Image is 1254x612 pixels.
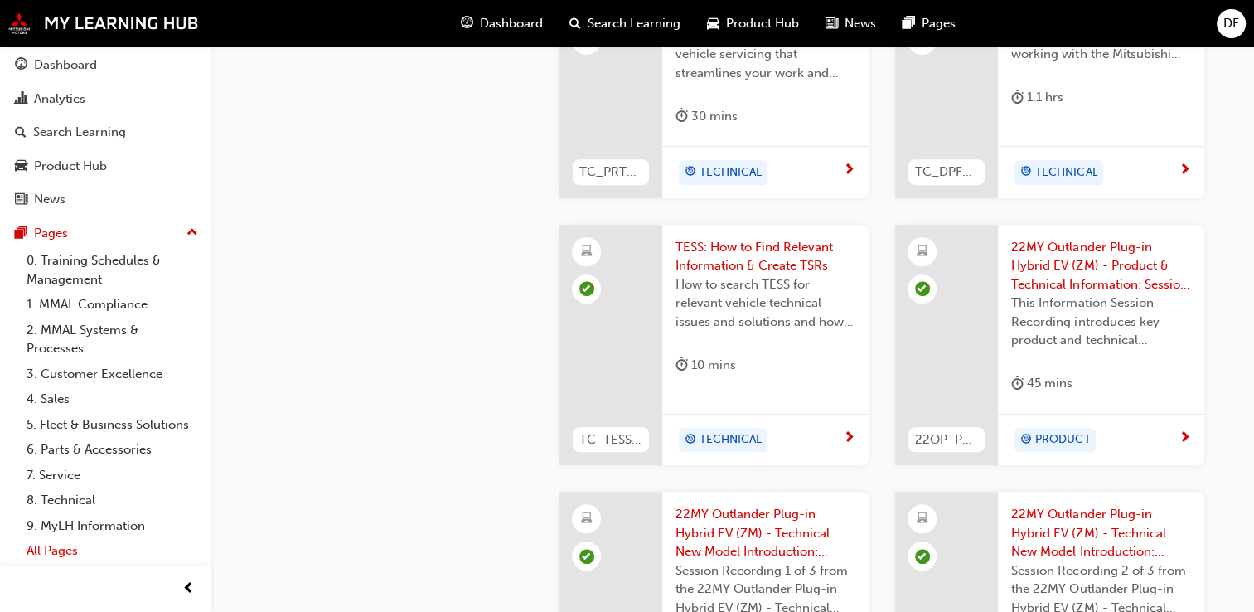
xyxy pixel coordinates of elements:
[556,7,694,41] a: search-iconSearch Learning
[1011,238,1191,294] span: 22MY Outlander Plug-in Hybrid EV (ZM) - Product & Technical Information: Session Recording
[559,225,869,466] a: TC_TESS_M1TESS: How to Find Relevant Information & Create TSRsHow to search TESS for relevant veh...
[1035,163,1097,182] span: TECHNICAL
[569,13,581,34] span: search-icon
[8,12,199,34] img: mmal
[917,241,928,263] span: learningResourceType_ELEARNING-icon
[20,318,205,362] a: 2. MMAL Systems & Processes
[675,275,855,332] span: How to search TESS for relevant vehicle technical issues and solutions and how to create a new TS...
[186,222,198,244] span: up-icon
[675,27,855,83] span: Learn about a new approach to vehicle servicing that streamlines your work and provides a quicker...
[20,248,205,292] a: 0. Training Schedules & Management
[7,184,205,215] a: News
[726,14,799,33] span: Product Hub
[15,159,27,174] span: car-icon
[1020,162,1032,183] span: target-icon
[33,123,126,142] div: Search Learning
[903,13,915,34] span: pages-icon
[694,7,812,41] a: car-iconProduct Hub
[922,14,956,33] span: Pages
[579,163,642,182] span: TC_PRTYSRVCE
[707,13,719,34] span: car-icon
[1020,430,1032,451] span: target-icon
[812,7,889,41] a: news-iconNews
[7,218,205,249] button: Pages
[182,579,195,600] span: prev-icon
[1011,87,1063,108] div: 1.1 hrs
[826,13,838,34] span: news-icon
[1011,294,1191,350] span: This Information Session Recording introduces key product and technical information for the 22MY ...
[915,163,978,182] span: TC_DPFSMNR_M1
[579,281,594,296] span: learningRecordVerb_COMPLETE-icon
[34,157,107,176] div: Product Hub
[1011,87,1024,108] span: duration-icon
[700,163,762,182] span: TECHNICAL
[15,125,27,140] span: search-icon
[15,92,27,107] span: chart-icon
[588,14,680,33] span: Search Learning
[675,355,688,376] span: duration-icon
[7,50,205,80] a: Dashboard
[889,7,969,41] a: pages-iconPages
[7,117,205,148] a: Search Learning
[15,226,27,241] span: pages-icon
[20,437,205,463] a: 6. Parts & Accessories
[675,106,738,127] div: 30 mins
[700,430,762,449] span: TECHNICAL
[1217,9,1246,38] button: DF
[480,14,543,33] span: Dashboard
[1223,14,1239,33] span: DF
[461,13,473,34] span: guage-icon
[34,56,97,75] div: Dashboard
[20,463,205,488] a: 7. Service
[1179,431,1191,446] span: next-icon
[20,412,205,438] a: 5. Fleet & Business Solutions
[675,238,855,275] span: TESS: How to Find Relevant Information & Create TSRs
[579,549,594,564] span: learningRecordVerb_COMPLETE-icon
[915,281,930,296] span: learningRecordVerb_COMPLETE-icon
[20,538,205,564] a: All Pages
[1035,430,1090,449] span: PRODUCT
[1179,163,1191,178] span: next-icon
[15,192,27,207] span: news-icon
[675,505,855,561] span: 22MY Outlander Plug-in Hybrid EV (ZM) - Technical New Model Introduction: Session Recording 1 of 3
[915,430,978,449] span: 22OP_PT_ISR
[685,162,696,183] span: target-icon
[7,151,205,182] a: Product Hub
[843,431,855,446] span: next-icon
[7,46,205,218] button: DashboardAnalyticsSearch LearningProduct HubNews
[675,355,736,376] div: 10 mins
[7,84,205,114] a: Analytics
[1011,373,1072,394] div: 45 mins
[20,292,205,318] a: 1. MMAL Compliance
[917,508,928,530] span: learningResourceType_ELEARNING-icon
[34,190,65,209] div: News
[685,430,696,451] span: target-icon
[15,58,27,73] span: guage-icon
[843,163,855,178] span: next-icon
[20,386,205,412] a: 4. Sales
[448,7,556,41] a: guage-iconDashboard
[845,14,876,33] span: News
[915,549,930,564] span: learningRecordVerb_COMPLETE-icon
[1011,373,1024,394] span: duration-icon
[20,513,205,539] a: 9. MyLH Information
[581,508,593,530] span: learningResourceType_ELEARNING-icon
[34,90,85,109] div: Analytics
[1011,505,1191,561] span: 22MY Outlander Plug-in Hybrid EV (ZM) - Technical New Model Introduction: Session Recording 2 of 3
[579,430,642,449] span: TC_TESS_M1
[675,106,688,127] span: duration-icon
[34,224,68,243] div: Pages
[581,241,593,263] span: learningResourceType_ELEARNING-icon
[20,488,205,513] a: 8. Technical
[895,225,1204,466] a: 22OP_PT_ISR22MY Outlander Plug-in Hybrid EV (ZM) - Product & Technical Information: Session Recor...
[20,362,205,387] a: 3. Customer Excellence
